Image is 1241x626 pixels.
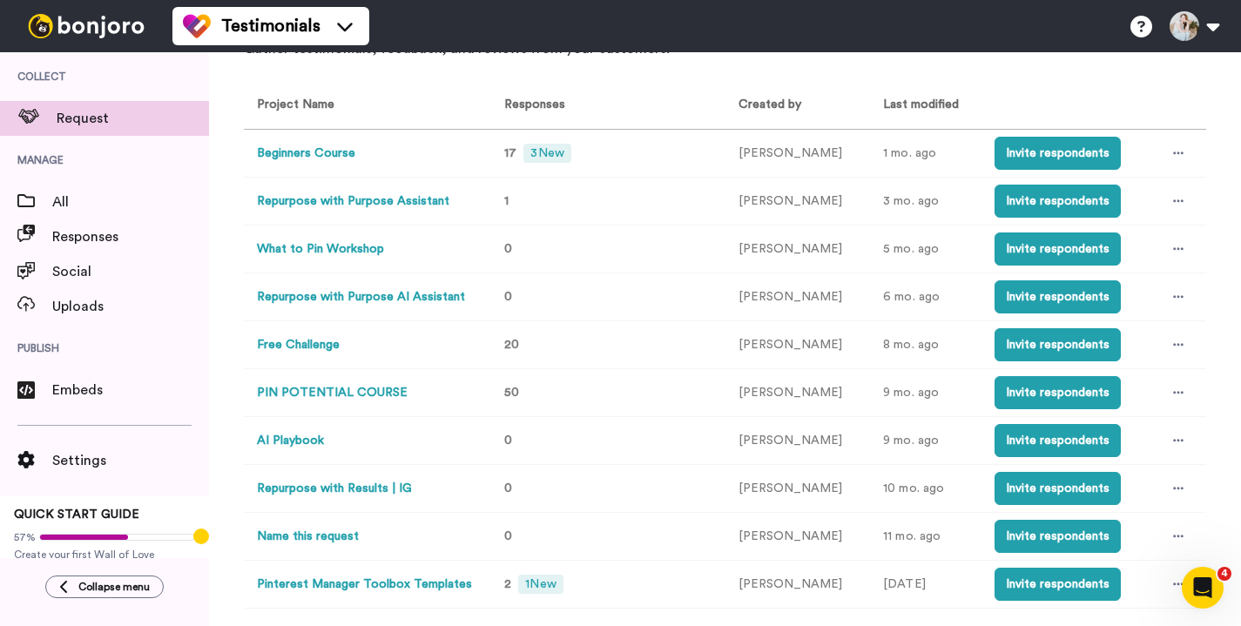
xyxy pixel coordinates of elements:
td: [PERSON_NAME] [725,321,871,369]
button: Invite respondents [995,185,1121,218]
th: Project Name [244,82,484,130]
button: AI Playbook [257,432,324,450]
td: [PERSON_NAME] [725,273,871,321]
button: Invite respondents [995,376,1121,409]
button: Invite respondents [995,472,1121,505]
span: Testimonials [221,14,320,38]
button: Invite respondents [995,280,1121,313]
div: Tooltip anchor [193,528,209,544]
td: [PERSON_NAME] [725,225,871,273]
span: Collapse menu [78,580,150,594]
span: 1 [504,195,509,207]
span: Uploads [52,296,209,317]
span: 0 [504,482,512,495]
button: Beginners Course [257,145,355,163]
button: Invite respondents [995,568,1121,601]
button: Pinterest Manager Toolbox Templates [257,576,472,594]
iframe: Intercom live chat [1182,567,1224,609]
img: bj-logo-header-white.svg [21,14,152,38]
button: Invite respondents [995,137,1121,170]
span: 3 New [523,144,570,163]
img: tm-color.svg [183,12,211,40]
span: 0 [504,291,512,303]
span: Settings [52,450,209,471]
span: 2 [504,578,511,590]
td: 1 mo. ago [870,130,981,178]
span: 1 New [518,575,563,594]
td: [PERSON_NAME] [725,369,871,417]
button: Invite respondents [995,232,1121,266]
span: QUICK START GUIDE [14,508,139,521]
td: 9 mo. ago [870,417,981,465]
button: Invite respondents [995,328,1121,361]
td: 11 mo. ago [870,513,981,561]
button: Collapse menu [45,576,164,598]
td: 3 mo. ago [870,178,981,225]
span: 50 [504,387,519,399]
button: Invite respondents [995,520,1121,553]
button: Name this request [257,528,359,546]
button: PIN POTENTIAL COURSE [257,384,408,402]
span: 20 [504,339,519,351]
td: [PERSON_NAME] [725,417,871,465]
button: Free Challenge [257,336,340,354]
span: 4 [1217,567,1231,581]
th: Last modified [870,82,981,130]
td: 5 mo. ago [870,225,981,273]
span: Responses [52,226,209,247]
button: Repurpose with Purpose Assistant [257,192,449,211]
button: Repurpose with Results | IG [257,480,412,498]
span: 0 [504,243,512,255]
span: Request [57,108,209,129]
button: Repurpose with Purpose AI Assistant [257,288,465,306]
td: [PERSON_NAME] [725,513,871,561]
span: 17 [504,147,516,159]
button: What to Pin Workshop [257,240,384,259]
td: 6 mo. ago [870,273,981,321]
span: 57% [14,530,36,544]
span: Embeds [52,380,209,401]
span: Create your first Wall of Love [14,548,195,562]
button: Invite respondents [995,424,1121,457]
td: 10 mo. ago [870,465,981,513]
span: 0 [504,530,512,542]
td: [PERSON_NAME] [725,465,871,513]
span: Social [52,261,209,282]
span: 0 [504,434,512,447]
td: [PERSON_NAME] [725,561,871,609]
th: Created by [725,82,871,130]
td: [PERSON_NAME] [725,178,871,225]
td: 8 mo. ago [870,321,981,369]
span: Responses [497,98,565,111]
td: 9 mo. ago [870,369,981,417]
span: All [52,192,209,212]
td: [PERSON_NAME] [725,130,871,178]
td: [DATE] [870,561,981,609]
